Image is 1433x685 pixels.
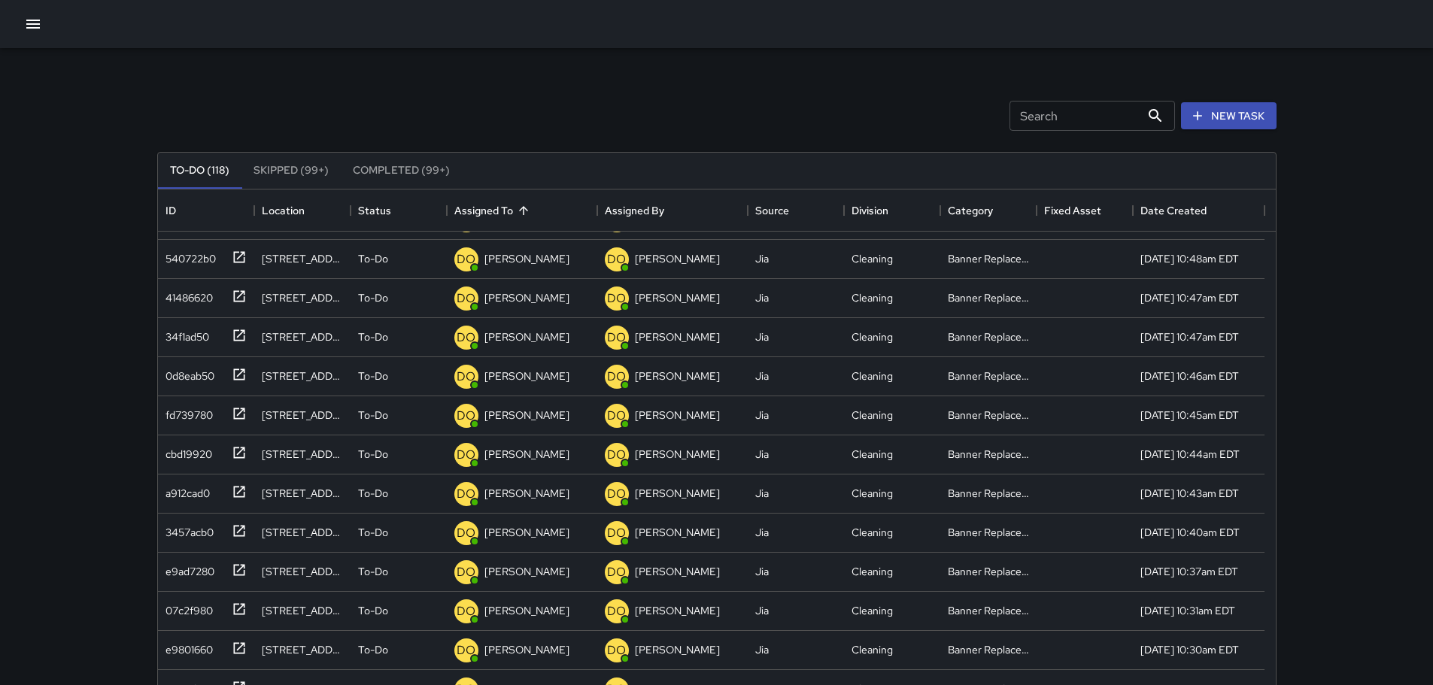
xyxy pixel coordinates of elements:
p: DO [607,602,626,620]
div: Assigned By [597,189,748,232]
div: Jia [755,486,769,501]
p: DO [457,485,475,503]
div: 3457acb0 [159,519,214,540]
button: Sort [513,200,534,221]
div: Cleaning [852,408,893,423]
p: DO [607,368,626,386]
div: Banner Replacement [948,603,1029,618]
p: [PERSON_NAME] [635,290,720,305]
p: [PERSON_NAME] [484,564,569,579]
div: 66 New York Avenue Northeast [262,408,343,423]
div: Banner Replacement [948,251,1029,266]
div: 75 New York Avenue Northeast [262,290,343,305]
div: 1430 North Capitol Street Northwest [262,564,343,579]
div: Cleaning [852,368,893,383]
div: 9/11/2025, 10:45am EDT [1140,408,1239,423]
div: Division [844,189,940,232]
p: DO [607,407,626,425]
div: Cleaning [852,642,893,657]
div: Cleaning [852,603,893,618]
p: DO [607,289,626,308]
p: DO [457,329,475,347]
p: To-Do [358,525,388,540]
div: Cleaning [852,290,893,305]
div: Assigned To [454,189,513,232]
p: DO [607,641,626,659]
p: [PERSON_NAME] [484,408,569,423]
div: Cleaning [852,251,893,266]
p: To-Do [358,368,388,383]
p: [PERSON_NAME] [635,603,720,618]
div: 66 New York Avenue Northeast [262,368,343,383]
div: Jia [755,290,769,305]
div: Location [254,189,351,232]
div: 9/11/2025, 10:47am EDT [1140,329,1239,344]
p: To-Do [358,642,388,657]
p: [PERSON_NAME] [484,603,569,618]
div: Jia [755,603,769,618]
p: DO [457,250,475,268]
p: DO [457,368,475,386]
div: fd739780 [159,402,213,423]
p: DO [457,289,475,308]
div: Source [748,189,844,232]
button: New Task [1181,102,1277,130]
div: 9/11/2025, 10:31am EDT [1140,603,1235,618]
p: DO [607,250,626,268]
div: Banner Replacement [948,408,1029,423]
button: Completed (99+) [341,153,462,189]
p: To-Do [358,603,388,618]
div: Status [351,189,447,232]
div: Location [262,189,305,232]
div: 9/11/2025, 10:48am EDT [1140,251,1239,266]
p: DO [607,524,626,542]
p: To-Do [358,290,388,305]
p: DO [457,641,475,659]
div: Banner Replacement [948,447,1029,462]
div: 9/11/2025, 10:30am EDT [1140,642,1239,657]
p: To-Do [358,408,388,423]
p: [PERSON_NAME] [635,525,720,540]
p: DO [607,485,626,503]
p: [PERSON_NAME] [635,368,720,383]
div: Cleaning [852,329,893,344]
div: 41486620 [159,284,213,305]
div: Jia [755,564,769,579]
div: e9801660 [159,636,213,657]
p: To-Do [358,329,388,344]
div: cbd19920 [159,441,212,462]
div: Assigned By [605,189,664,232]
div: Jia [755,251,769,266]
div: ID [158,189,254,232]
div: Jia [755,447,769,462]
p: To-Do [358,564,388,579]
p: DO [457,602,475,620]
button: To-Do (118) [158,153,241,189]
div: Jia [755,329,769,344]
p: [PERSON_NAME] [635,486,720,501]
div: Cleaning [852,447,893,462]
div: Jia [755,525,769,540]
div: e9ad7280 [159,558,214,579]
div: Cleaning [852,525,893,540]
div: Banner Replacement [948,642,1029,657]
p: [PERSON_NAME] [484,525,569,540]
div: 35 New York Avenue Northeast [262,447,343,462]
div: Banner Replacement [948,486,1029,501]
p: [PERSON_NAME] [484,486,569,501]
p: [PERSON_NAME] [635,251,720,266]
div: 9/11/2025, 10:40am EDT [1140,525,1240,540]
div: Date Created [1140,189,1207,232]
div: Fixed Asset [1037,189,1133,232]
div: 52 Florida Avenue Northeast [262,603,343,618]
p: [PERSON_NAME] [484,290,569,305]
div: Banner Replacement [948,290,1029,305]
p: [PERSON_NAME] [484,329,569,344]
p: [PERSON_NAME] [484,368,569,383]
div: 9/11/2025, 10:46am EDT [1140,368,1239,383]
div: 10 New York Avenue Northeast [262,486,343,501]
div: Banner Replacement [948,368,1029,383]
div: 9/11/2025, 10:37am EDT [1140,564,1238,579]
div: 34f1ad50 [159,323,209,344]
p: DO [457,524,475,542]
